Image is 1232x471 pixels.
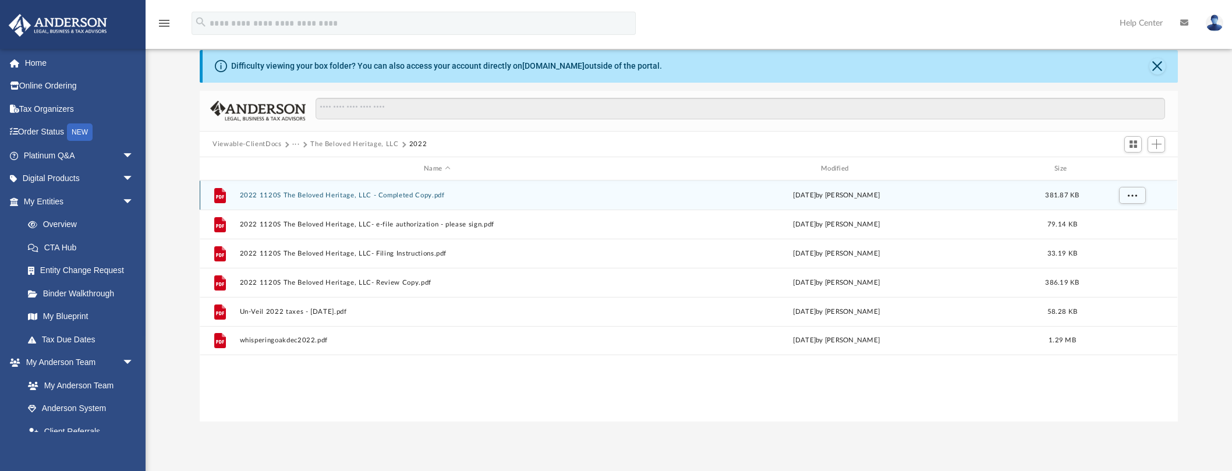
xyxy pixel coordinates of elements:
a: Client Referrals [16,420,146,443]
img: User Pic [1206,15,1223,31]
button: 2022 1120S The Beloved Heritage, LLC- e-file authorization - please sign.pdf [240,221,635,228]
span: arrow_drop_down [122,190,146,214]
a: My Entitiesarrow_drop_down [8,190,151,213]
span: 381.87 KB [1046,192,1079,199]
div: grid [200,180,1177,422]
div: Size [1039,164,1086,174]
a: [DOMAIN_NAME] [522,61,585,70]
div: id [1091,164,1173,174]
div: [DATE] by [PERSON_NAME] [639,307,1034,317]
div: [DATE] by [PERSON_NAME] [639,278,1034,288]
a: Overview [16,213,151,236]
div: Modified [639,164,1034,174]
button: The Beloved Heritage, LLC [310,139,398,150]
a: Online Ordering [8,75,151,98]
span: 33.19 KB [1047,250,1077,257]
div: id [205,164,234,174]
i: menu [157,16,171,30]
a: Tax Organizers [8,97,151,121]
i: search [194,16,207,29]
button: Add [1148,136,1165,153]
span: 386.19 KB [1046,279,1079,286]
a: Digital Productsarrow_drop_down [8,167,151,190]
a: Anderson System [16,397,146,420]
button: 2022 1120S The Beloved Heritage, LLC - Completed Copy.pdf [240,192,635,199]
a: Order StatusNEW [8,121,151,144]
a: menu [157,22,171,30]
a: Tax Due Dates [16,328,151,351]
button: 2022 [409,139,427,150]
span: arrow_drop_down [122,351,146,375]
button: Close [1149,58,1166,75]
a: Binder Walkthrough [16,282,151,305]
button: 2022 1120S The Beloved Heritage, LLC- Filing Instructions.pdf [240,250,635,257]
div: [DATE] by [PERSON_NAME] [639,190,1034,201]
img: Anderson Advisors Platinum Portal [5,14,111,37]
a: My Anderson Team [16,374,140,397]
span: 1.29 MB [1049,337,1076,343]
button: Viewable-ClientDocs [213,139,281,150]
a: Home [8,51,151,75]
a: CTA Hub [16,236,151,259]
a: My Blueprint [16,305,146,328]
div: [DATE] by [PERSON_NAME] [639,335,1034,346]
span: 79.14 KB [1047,221,1077,228]
a: My Anderson Teamarrow_drop_down [8,351,146,374]
a: Entity Change Request [16,259,151,282]
span: arrow_drop_down [122,167,146,191]
button: ··· [292,139,300,150]
div: [DATE] by [PERSON_NAME] [639,249,1034,259]
div: Difficulty viewing your box folder? You can also access your account directly on outside of the p... [231,60,662,72]
div: NEW [67,123,93,141]
button: Switch to Grid View [1124,136,1142,153]
button: whisperingoakdec2022.pdf [240,337,635,345]
span: arrow_drop_down [122,144,146,168]
button: Un-Veil 2022 taxes - [DATE].pdf [240,308,635,316]
input: Search files and folders [316,98,1165,120]
a: Platinum Q&Aarrow_drop_down [8,144,151,167]
button: 2022 1120S The Beloved Heritage, LLC- Review Copy.pdf [240,279,635,286]
div: Name [239,164,634,174]
button: More options [1119,187,1146,204]
div: [DATE] by [PERSON_NAME] [639,219,1034,230]
span: 58.28 KB [1047,309,1077,315]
